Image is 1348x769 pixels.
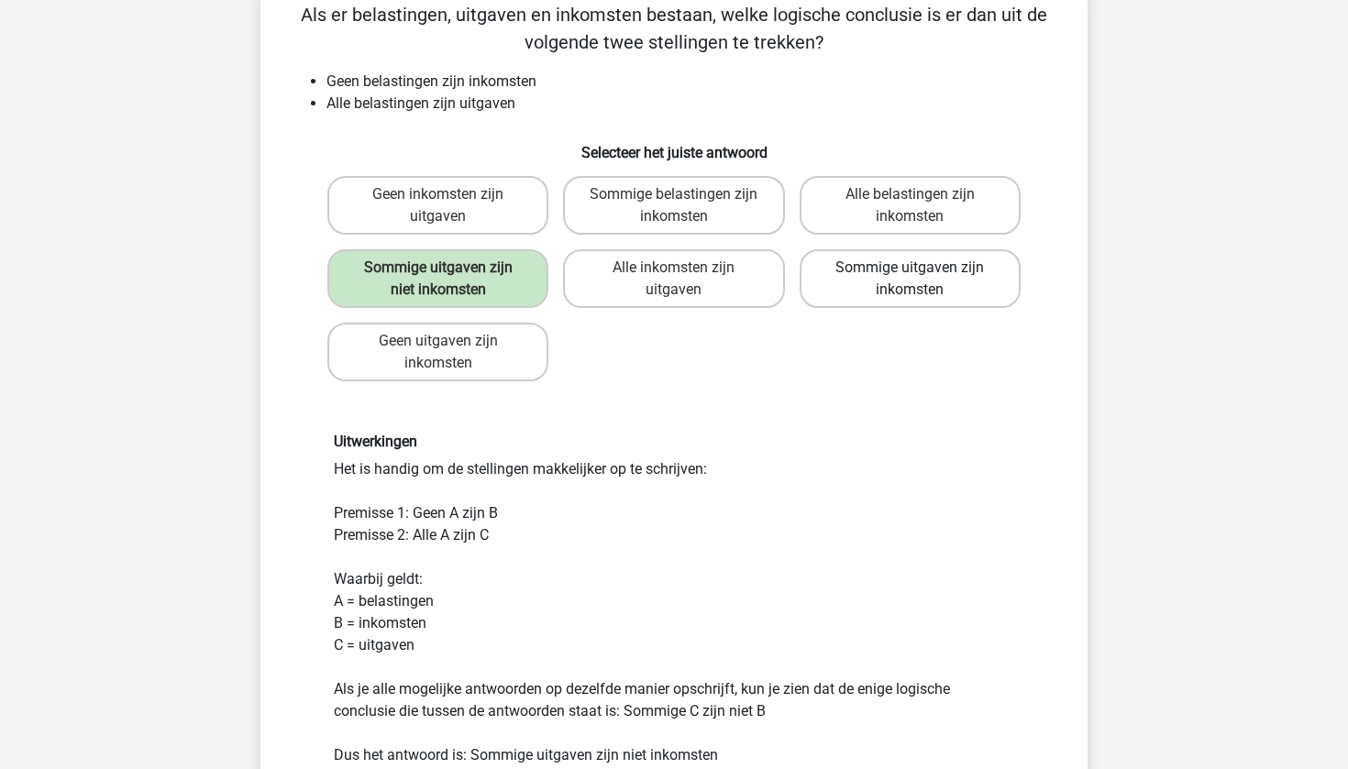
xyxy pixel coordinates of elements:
div: Het is handig om de stellingen makkelijker op te schrijven: Premisse 1: Geen A zijn B Premisse 2:... [320,433,1028,765]
h6: Selecteer het juiste antwoord [290,129,1058,161]
label: Geen uitgaven zijn inkomsten [327,323,548,381]
label: Sommige belastingen zijn inkomsten [563,176,784,235]
label: Sommige uitgaven zijn niet inkomsten [327,249,548,308]
label: Alle inkomsten zijn uitgaven [563,249,784,308]
label: Sommige uitgaven zijn inkomsten [800,249,1021,308]
li: Alle belastingen zijn uitgaven [326,93,1058,115]
p: Als er belastingen, uitgaven en inkomsten bestaan, welke logische conclusie is er dan uit de volg... [290,1,1058,56]
h6: Uitwerkingen [334,433,1014,450]
label: Geen inkomsten zijn uitgaven [327,176,548,235]
li: Geen belastingen zijn inkomsten [326,71,1058,93]
label: Alle belastingen zijn inkomsten [800,176,1021,235]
